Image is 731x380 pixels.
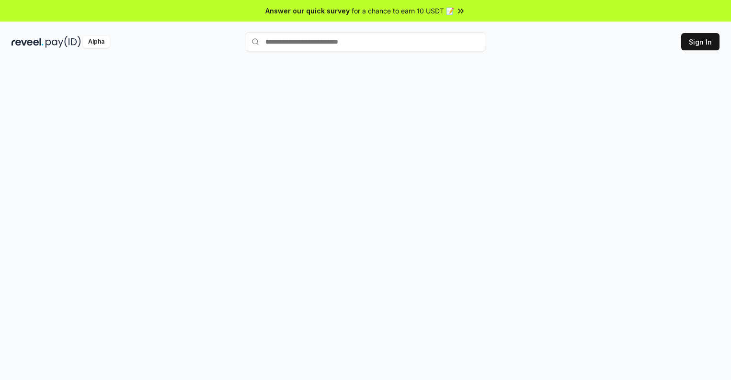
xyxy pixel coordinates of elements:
[11,36,44,48] img: reveel_dark
[83,36,110,48] div: Alpha
[265,6,350,16] span: Answer our quick survey
[46,36,81,48] img: pay_id
[681,33,720,50] button: Sign In
[352,6,454,16] span: for a chance to earn 10 USDT 📝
